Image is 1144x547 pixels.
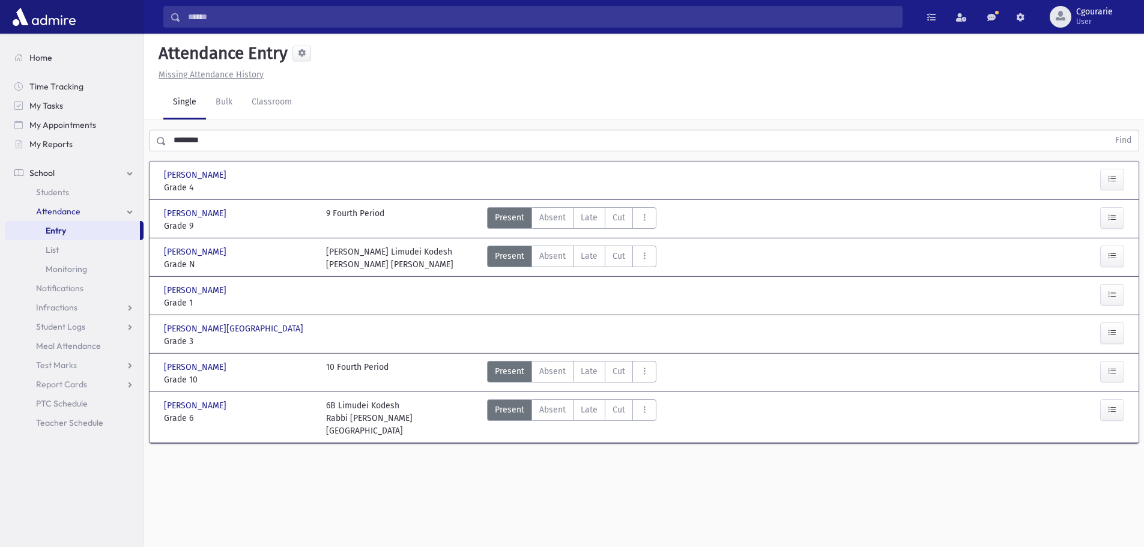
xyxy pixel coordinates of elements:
[487,207,656,232] div: AttTypes
[5,183,144,202] a: Students
[326,207,384,232] div: 9 Fourth Period
[581,250,598,262] span: Late
[36,379,87,390] span: Report Cards
[159,70,264,80] u: Missing Attendance History
[1076,17,1113,26] span: User
[613,403,625,416] span: Cut
[613,250,625,262] span: Cut
[164,399,229,412] span: [PERSON_NAME]
[36,398,88,409] span: PTC Schedule
[581,365,598,378] span: Late
[163,86,206,119] a: Single
[29,168,55,178] span: School
[5,375,144,394] a: Report Cards
[36,417,103,428] span: Teacher Schedule
[539,211,566,224] span: Absent
[36,283,83,294] span: Notifications
[29,52,52,63] span: Home
[164,169,229,181] span: [PERSON_NAME]
[5,317,144,336] a: Student Logs
[539,365,566,378] span: Absent
[154,70,264,80] a: Missing Attendance History
[5,413,144,432] a: Teacher Schedule
[5,163,144,183] a: School
[164,181,314,194] span: Grade 4
[164,220,314,232] span: Grade 9
[5,96,144,115] a: My Tasks
[5,115,144,134] a: My Appointments
[613,211,625,224] span: Cut
[495,211,524,224] span: Present
[581,211,598,224] span: Late
[164,297,314,309] span: Grade 1
[487,246,656,271] div: AttTypes
[5,48,144,67] a: Home
[36,340,101,351] span: Meal Attendance
[539,250,566,262] span: Absent
[10,5,79,29] img: AdmirePro
[164,412,314,425] span: Grade 6
[164,246,229,258] span: [PERSON_NAME]
[5,259,144,279] a: Monitoring
[29,81,83,92] span: Time Tracking
[5,298,144,317] a: Infractions
[181,6,902,28] input: Search
[5,394,144,413] a: PTC Schedule
[29,100,63,111] span: My Tasks
[5,77,144,96] a: Time Tracking
[36,302,77,313] span: Infractions
[5,202,144,221] a: Attendance
[164,258,314,271] span: Grade N
[5,240,144,259] a: List
[36,187,69,198] span: Students
[5,279,144,298] a: Notifications
[164,284,229,297] span: [PERSON_NAME]
[46,225,66,236] span: Entry
[164,361,229,373] span: [PERSON_NAME]
[613,365,625,378] span: Cut
[29,119,96,130] span: My Appointments
[36,206,80,217] span: Attendance
[5,221,140,240] a: Entry
[36,360,77,370] span: Test Marks
[5,134,144,154] a: My Reports
[29,139,73,150] span: My Reports
[487,361,656,386] div: AttTypes
[487,399,656,437] div: AttTypes
[1076,7,1113,17] span: Cgourarie
[1108,130,1139,151] button: Find
[326,246,453,271] div: [PERSON_NAME] Limudei Kodesh [PERSON_NAME] [PERSON_NAME]
[206,86,242,119] a: Bulk
[36,321,85,332] span: Student Logs
[46,244,59,255] span: List
[581,403,598,416] span: Late
[242,86,301,119] a: Classroom
[46,264,87,274] span: Monitoring
[164,335,314,348] span: Grade 3
[495,403,524,416] span: Present
[5,355,144,375] a: Test Marks
[164,322,306,335] span: [PERSON_NAME][GEOGRAPHIC_DATA]
[539,403,566,416] span: Absent
[326,361,389,386] div: 10 Fourth Period
[326,399,476,437] div: 6B Limudei Kodesh Rabbi [PERSON_NAME][GEOGRAPHIC_DATA]
[5,336,144,355] a: Meal Attendance
[164,373,314,386] span: Grade 10
[495,365,524,378] span: Present
[495,250,524,262] span: Present
[154,43,288,64] h5: Attendance Entry
[164,207,229,220] span: [PERSON_NAME]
